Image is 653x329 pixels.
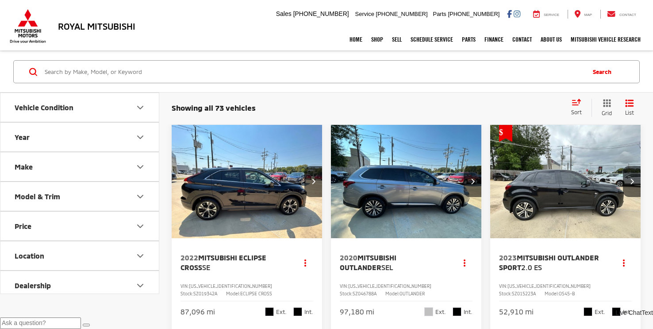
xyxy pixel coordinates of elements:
button: List View [618,99,641,117]
span: Model: [545,291,559,296]
img: 2020 Mitsubishi Outlander SEL [330,125,482,239]
button: LocationLocation [0,241,160,270]
span: Black [293,307,302,316]
span: Stock: [340,291,353,296]
div: Dealership [135,280,146,291]
a: Sell [388,28,406,50]
span: Map [584,13,592,17]
div: 52,910 mi [499,307,534,317]
a: Text [641,309,653,317]
img: 2023 Mitsubishi Outlander Sport 2.0 ES [490,125,641,239]
span: Live Chat [615,309,641,316]
button: Actions [298,255,313,271]
a: Mitsubishi Vehicle Research [566,28,645,50]
span: Showing all 73 vehicles [172,103,256,112]
div: Vehicle Condition [135,102,146,113]
span: Get Price Drop Alert [499,125,512,142]
span: Model: [385,291,399,296]
span: Mitsubishi Eclipse Cross [181,253,266,271]
button: Next image [304,166,322,197]
input: Search by Make, Model, or Keyword [44,61,584,82]
div: Price [135,221,146,232]
img: Mitsubishi [8,9,48,43]
span: Black [453,307,461,316]
span: dropdown dots [464,259,465,266]
span: ECLIPSE CROSS [240,291,272,296]
a: Contact [508,28,536,50]
a: Facebook: Click to visit our Facebook page [507,10,512,17]
a: Live Chat [615,309,641,317]
div: Price [15,222,31,230]
span: dropdown dots [304,259,306,266]
div: Model & Trim [15,192,60,201]
button: Select sort value [567,99,592,116]
span: Ext. [276,308,287,316]
a: 2023 Mitsubishi Outlander Sport 2.0 ES2023 Mitsubishi Outlander Sport 2.0 ES2023 Mitsubishi Outla... [490,125,641,238]
span: 2.0 ES [521,263,542,271]
div: 2023 Mitsubishi Outlander Sport 2.0 ES 0 [490,125,641,238]
span: Stock: [499,291,512,296]
span: Service [544,13,559,17]
button: Model & TrimModel & Trim [0,182,160,211]
a: Contact [600,10,643,19]
span: SZ019342A [193,291,217,296]
span: [US_VEHICLE_IDENTIFICATION_NUMBER] [348,283,431,289]
div: Location [135,251,146,261]
span: Sales [276,10,292,17]
span: Model: [226,291,240,296]
span: SEL [381,263,393,271]
button: Search [584,61,624,83]
div: 97,180 mi [340,307,374,317]
div: Year [15,133,30,141]
a: About Us [536,28,566,50]
a: Finance [480,28,508,50]
span: Grid [602,109,612,117]
button: DealershipDealership [0,271,160,300]
button: MakeMake [0,152,160,181]
span: OUTLANDER [399,291,425,296]
span: SZ046788A [353,291,376,296]
span: Stock: [181,291,193,296]
span: Ext. [595,308,605,316]
a: 2020Mitsubishi OutlanderSEL [340,253,448,273]
span: [PHONE_NUMBER] [376,11,428,17]
button: Send [83,324,90,326]
div: Location [15,252,44,260]
a: 2022Mitsubishi Eclipse CrossSE [181,253,289,273]
span: Int. [623,308,632,316]
a: Shop [367,28,388,50]
span: VIN: [499,283,507,289]
button: Actions [457,255,472,271]
button: YearYear [0,123,160,151]
a: Schedule Service: Opens in a new tab [406,28,457,50]
a: Instagram: Click to visit our Instagram page [514,10,520,17]
span: Service [355,11,374,17]
span: Sort [571,109,582,115]
div: 2022 Mitsubishi Eclipse Cross SE 0 [171,125,323,238]
span: 2020 [340,253,357,262]
span: [US_VEHICLE_IDENTIFICATION_NUMBER] [507,283,591,289]
div: Year [135,132,146,143]
span: VIN: [181,283,189,289]
div: 87,096 mi [181,307,215,317]
a: 2022 Mitsubishi Eclipse Cross SE2022 Mitsubishi Eclipse Cross SE2022 Mitsubishi Eclipse Cross SE2... [171,125,323,238]
span: 2022 [181,253,198,262]
div: Model & Trim [135,191,146,202]
span: Mitsubishi Outlander [340,253,396,271]
span: Labrador Black Pearl [584,307,592,316]
span: 2023 [499,253,517,262]
a: Map [568,10,599,19]
a: Home [345,28,367,50]
span: Int. [464,308,472,316]
span: [US_VEHICLE_IDENTIFICATION_NUMBER] [189,283,272,289]
span: [PHONE_NUMBER] [448,11,499,17]
button: Vehicle ConditionVehicle Condition [0,93,160,122]
a: Parts: Opens in a new tab [457,28,480,50]
div: Vehicle Condition [15,103,73,112]
span: SZ015223A [512,291,536,296]
button: Next image [464,166,481,197]
div: 2020 Mitsubishi Outlander SEL 0 [330,125,482,238]
span: Ext. [435,308,446,316]
span: Text [641,309,653,316]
